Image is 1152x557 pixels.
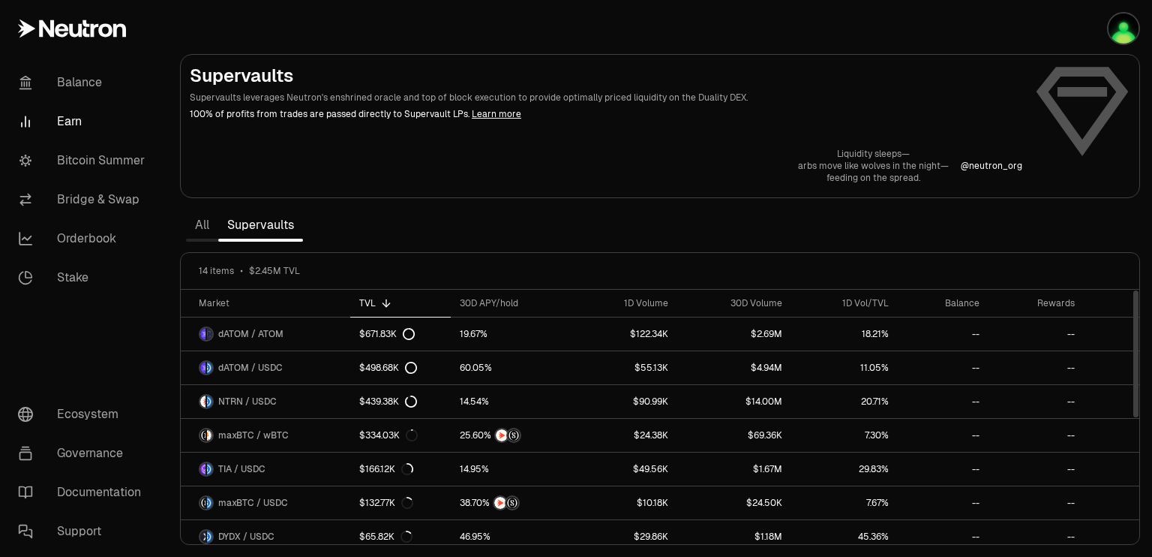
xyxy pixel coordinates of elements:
[181,351,350,384] a: dATOM LogoUSDC LogodATOM / USDC
[798,160,949,172] p: arbs move like wolves in the night—
[181,385,350,418] a: NTRN LogoUSDC LogoNTRN / USDC
[6,102,162,141] a: Earn
[350,318,451,351] a: $671.83K
[359,463,413,475] div: $166.12K
[494,497,506,509] img: NTRN
[677,453,791,486] a: $1.67M
[1108,14,1138,44] img: Neutron-Mars-Metamask Acc1
[218,328,283,340] span: dATOM / ATOM
[907,297,979,309] div: Balance
[574,385,677,418] a: $90.99K
[218,531,274,543] span: DYDX / USDC
[961,160,1022,172] p: @ neutron_org
[207,328,212,340] img: ATOM Logo
[988,486,1084,519] a: --
[200,531,205,543] img: DYDX Logo
[200,362,205,374] img: dATOM Logo
[218,463,265,475] span: TIA / USDC
[6,512,162,551] a: Support
[190,64,1022,88] h2: Supervaults
[190,91,1022,104] p: Supervaults leverages Neutron's enshrined oracle and top of block execution to provide optimally ...
[350,385,451,418] a: $439.38K
[798,172,949,184] p: feeding on the spread.
[200,429,205,441] img: maxBTC Logo
[677,419,791,452] a: $69.36K
[6,258,162,297] a: Stake
[218,210,303,240] a: Supervaults
[798,148,949,160] p: Liquidity sleeps—
[207,463,212,475] img: USDC Logo
[207,497,212,509] img: USDC Logo
[574,520,677,553] a: $29.86K
[686,297,782,309] div: 30D Volume
[200,497,205,509] img: maxBTC Logo
[997,297,1075,309] div: Rewards
[988,419,1084,452] a: --
[181,453,350,486] a: TIA LogoUSDC LogoTIA / USDC
[218,362,283,374] span: dATOM / USDC
[898,486,988,519] a: --
[350,453,451,486] a: $166.12K
[199,265,234,277] span: 14 items
[199,297,341,309] div: Market
[186,210,218,240] a: All
[898,453,988,486] a: --
[496,429,508,441] img: NTRN
[460,297,565,309] div: 30D APY/hold
[791,453,898,486] a: 29.83%
[898,318,988,351] a: --
[359,429,418,441] div: $334.03K
[677,486,791,519] a: $24.50K
[218,396,277,408] span: NTRN / USDC
[460,428,565,443] button: NTRNStructured Points
[451,486,574,519] a: NTRNStructured Points
[988,385,1084,418] a: --
[6,473,162,512] a: Documentation
[218,497,288,509] span: maxBTC / USDC
[988,520,1084,553] a: --
[218,429,289,441] span: maxBTC / wBTC
[359,297,442,309] div: TVL
[451,419,574,452] a: NTRNStructured Points
[898,385,988,418] a: --
[508,429,520,441] img: Structured Points
[988,453,1084,486] a: --
[181,520,350,553] a: DYDX LogoUSDC LogoDYDX / USDC
[574,453,677,486] a: $49.56K
[961,160,1022,172] a: @neutron_org
[898,419,988,452] a: --
[200,328,205,340] img: dATOM Logo
[181,486,350,519] a: maxBTC LogoUSDC LogomaxBTC / USDC
[574,486,677,519] a: $10.18K
[791,520,898,553] a: 45.36%
[6,434,162,473] a: Governance
[988,351,1084,384] a: --
[791,486,898,519] a: 7.67%
[677,351,791,384] a: $4.94M
[207,531,212,543] img: USDC Logo
[677,318,791,351] a: $2.69M
[677,385,791,418] a: $14.00M
[207,429,212,441] img: wBTC Logo
[359,396,417,408] div: $439.38K
[350,351,451,384] a: $498.68K
[460,495,565,510] button: NTRNStructured Points
[583,297,668,309] div: 1D Volume
[506,497,518,509] img: Structured Points
[207,396,212,408] img: USDC Logo
[791,351,898,384] a: 11.05%
[574,419,677,452] a: $24.38K
[988,318,1084,351] a: --
[898,520,988,553] a: --
[181,419,350,452] a: maxBTC LogowBTC LogomaxBTC / wBTC
[359,328,415,340] div: $671.83K
[574,351,677,384] a: $55.13K
[350,486,451,519] a: $132.77K
[791,318,898,351] a: 18.21%
[350,520,451,553] a: $65.82K
[190,107,1022,121] p: 100% of profits from trades are passed directly to Supervault LPs.
[791,385,898,418] a: 20.71%
[359,497,413,509] div: $132.77K
[677,520,791,553] a: $1.18M
[791,419,898,452] a: 7.30%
